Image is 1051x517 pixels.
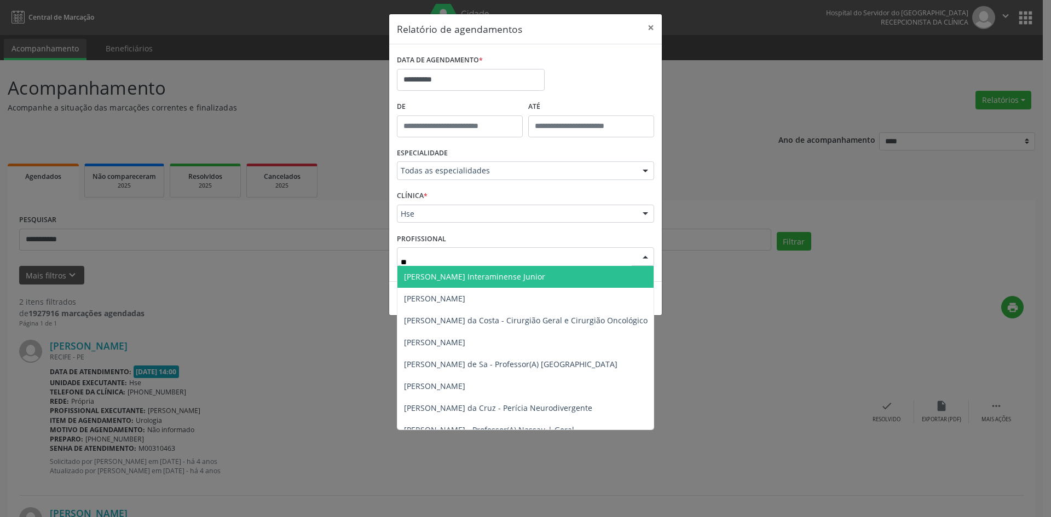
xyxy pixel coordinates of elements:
span: [PERSON_NAME] - Professor(A) Nassau | Geral [404,425,574,435]
span: [PERSON_NAME] da Cruz - Perícia Neurodivergente [404,403,592,413]
span: [PERSON_NAME] [404,381,465,391]
span: [PERSON_NAME] da Costa - Cirurgião Geral e Cirurgião Oncológico [404,315,648,326]
button: Close [640,14,662,41]
label: ESPECIALIDADE [397,145,448,162]
span: [PERSON_NAME] [404,337,465,347]
span: [PERSON_NAME] Interaminense Junior [404,271,545,282]
label: ATÉ [528,98,654,115]
h5: Relatório de agendamentos [397,22,522,36]
span: [PERSON_NAME] de Sa - Professor(A) [GEOGRAPHIC_DATA] [404,359,617,369]
label: De [397,98,523,115]
span: Hse [401,208,632,219]
span: [PERSON_NAME] [404,293,465,304]
label: PROFISSIONAL [397,230,446,247]
span: Todas as especialidades [401,165,632,176]
label: DATA DE AGENDAMENTO [397,52,483,69]
label: CLÍNICA [397,188,428,205]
